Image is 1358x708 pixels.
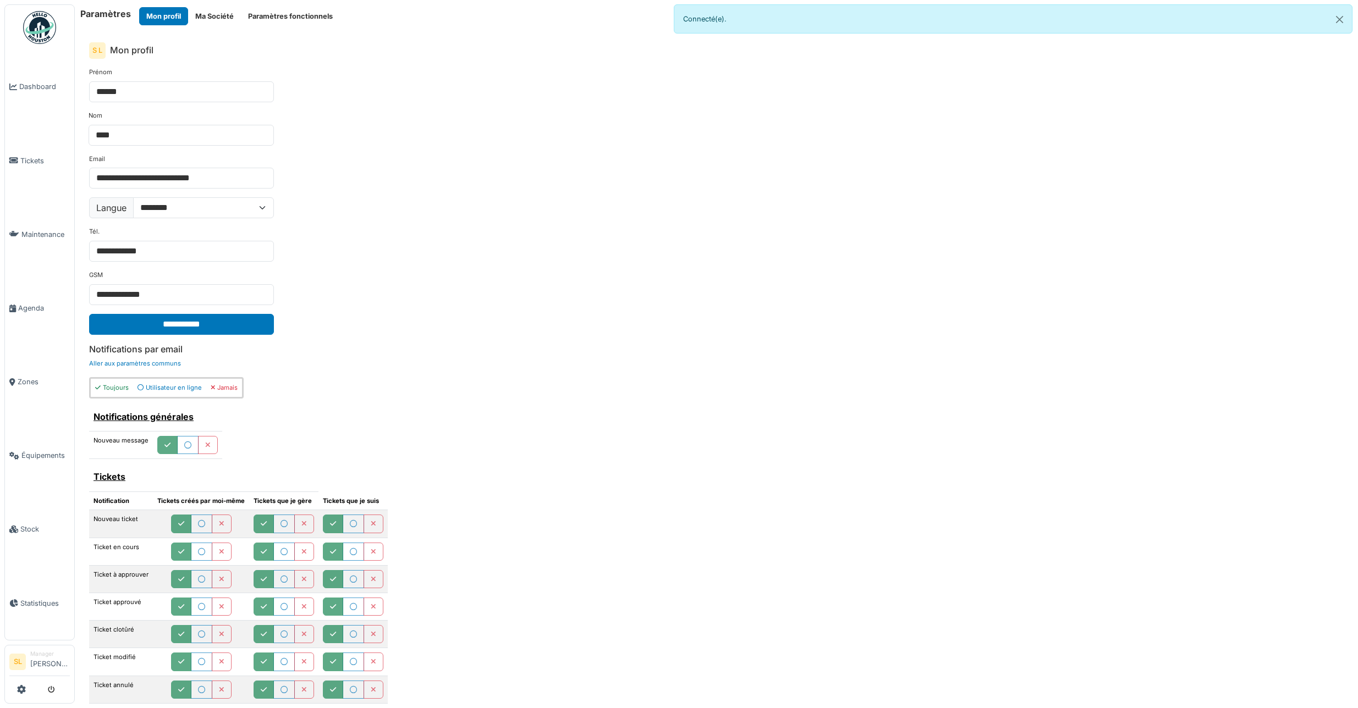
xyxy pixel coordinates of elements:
h6: Mon profil [110,45,153,56]
span: Stock [20,524,70,534]
span: Statistiques [20,598,70,609]
h6: Notifications générales [94,412,218,422]
img: Badge_color-CXgf-gQk.svg [23,11,56,44]
td: Ticket en cours [89,538,153,565]
div: Jamais [211,383,238,392]
td: Ticket à approuver [89,565,153,593]
label: Langue [89,197,134,218]
span: Dashboard [19,81,70,92]
td: Ticket annulé [89,676,153,703]
label: Tél. [89,227,100,236]
a: Agenda [5,271,74,345]
div: Utilisateur en ligne [138,383,202,392]
th: Tickets que je gère [249,491,318,510]
span: Maintenance [21,229,70,240]
a: Dashboard [5,50,74,124]
td: Nouveau ticket [89,510,153,538]
label: Email [89,154,105,164]
div: S L [89,42,106,59]
span: Équipements [21,450,70,461]
th: Tickets créés par moi-même [153,491,249,510]
label: GSM [89,270,103,280]
td: Ticket modifié [89,648,153,676]
span: Tickets [20,156,70,166]
a: Stock [5,493,74,566]
h6: Paramètres [80,9,131,19]
a: Statistiques [5,566,74,640]
span: Zones [18,377,70,387]
li: [PERSON_NAME] [30,650,70,673]
h6: Tickets [94,472,314,482]
label: Nom [89,111,102,120]
td: Ticket clotûré [89,621,153,648]
a: Zones [5,345,74,419]
a: Tickets [5,124,74,197]
button: Ma Société [188,7,241,25]
a: Aller aux paramètres communs [89,359,181,367]
a: SL Manager[PERSON_NAME] [9,650,70,676]
label: Nouveau message [94,436,149,445]
td: Ticket approuvé [89,593,153,620]
span: Agenda [18,303,70,313]
button: Close [1327,5,1352,34]
div: Toujours [95,383,129,392]
th: Tickets que je suis [318,491,388,510]
div: Manager [30,650,70,658]
h6: Notifications par email [89,344,1344,355]
a: Équipements [5,419,74,493]
a: Maintenance [5,197,74,271]
li: SL [9,654,26,670]
label: Prénom [89,68,112,77]
button: Paramètres fonctionnels [241,7,340,25]
button: Mon profil [139,7,188,25]
div: Connecté(e). [674,4,1353,34]
th: Notification [89,491,153,510]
